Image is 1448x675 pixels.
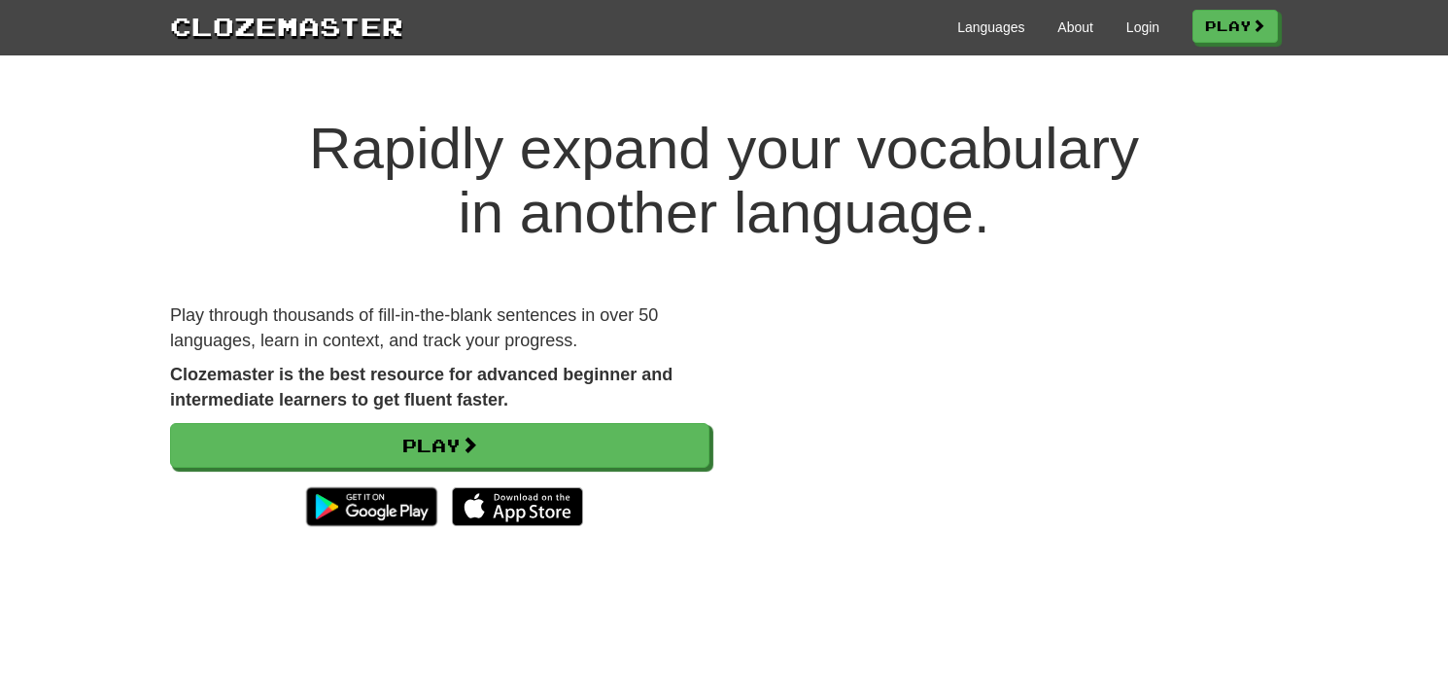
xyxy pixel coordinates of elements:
[170,8,403,44] a: Clozemaster
[1192,10,1278,43] a: Play
[1126,18,1159,37] a: Login
[452,487,583,526] img: Download_on_the_App_Store_Badge_US-UK_135x40-25178aeef6eb6b83b96f5f2d004eda3bffbb37122de64afbaef7...
[957,18,1024,37] a: Languages
[170,365,672,409] strong: Clozemaster is the best resource for advanced beginner and intermediate learners to get fluent fa...
[296,478,447,536] img: Get it on Google Play
[170,423,709,468] a: Play
[1057,18,1093,37] a: About
[170,303,709,353] p: Play through thousands of fill-in-the-blank sentences in over 50 languages, learn in context, and...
